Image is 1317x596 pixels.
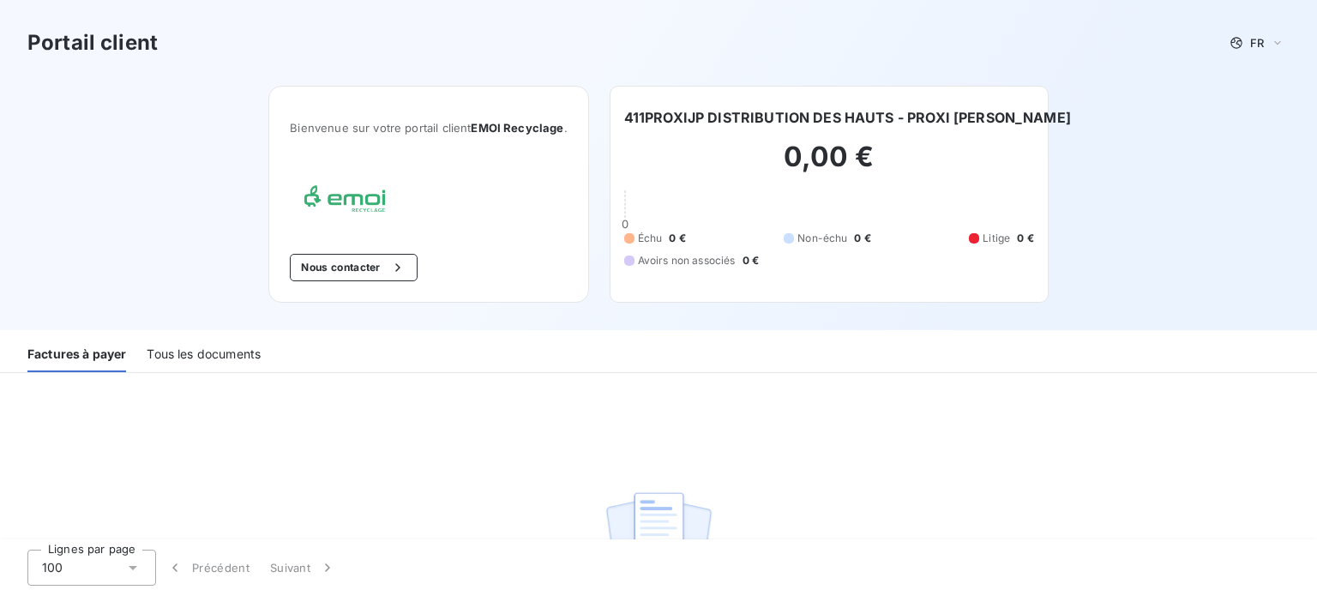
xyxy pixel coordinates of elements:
h2: 0,00 € [624,140,1034,191]
button: Suivant [260,550,346,586]
span: 0 € [669,231,685,246]
span: 0 [622,217,628,231]
span: Non-échu [797,231,847,246]
span: EMOI Recyclage [471,121,563,135]
span: Litige [983,231,1010,246]
span: Bienvenue sur votre portail client . [290,121,567,135]
img: Company logo [290,176,400,226]
span: 0 € [743,253,759,268]
span: 100 [42,559,63,576]
span: 0 € [854,231,870,246]
span: FR [1250,36,1264,50]
div: Factures à payer [27,336,126,372]
button: Précédent [156,550,260,586]
button: Nous contacter [290,254,417,281]
span: Avoirs non associés [638,253,736,268]
span: Échu [638,231,663,246]
h6: 411PROXIJP DISTRIBUTION DES HAUTS - PROXI [PERSON_NAME] [624,107,1071,128]
h3: Portail client [27,27,158,58]
div: Tous les documents [147,336,261,372]
span: 0 € [1017,231,1033,246]
img: empty state [604,483,713,589]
